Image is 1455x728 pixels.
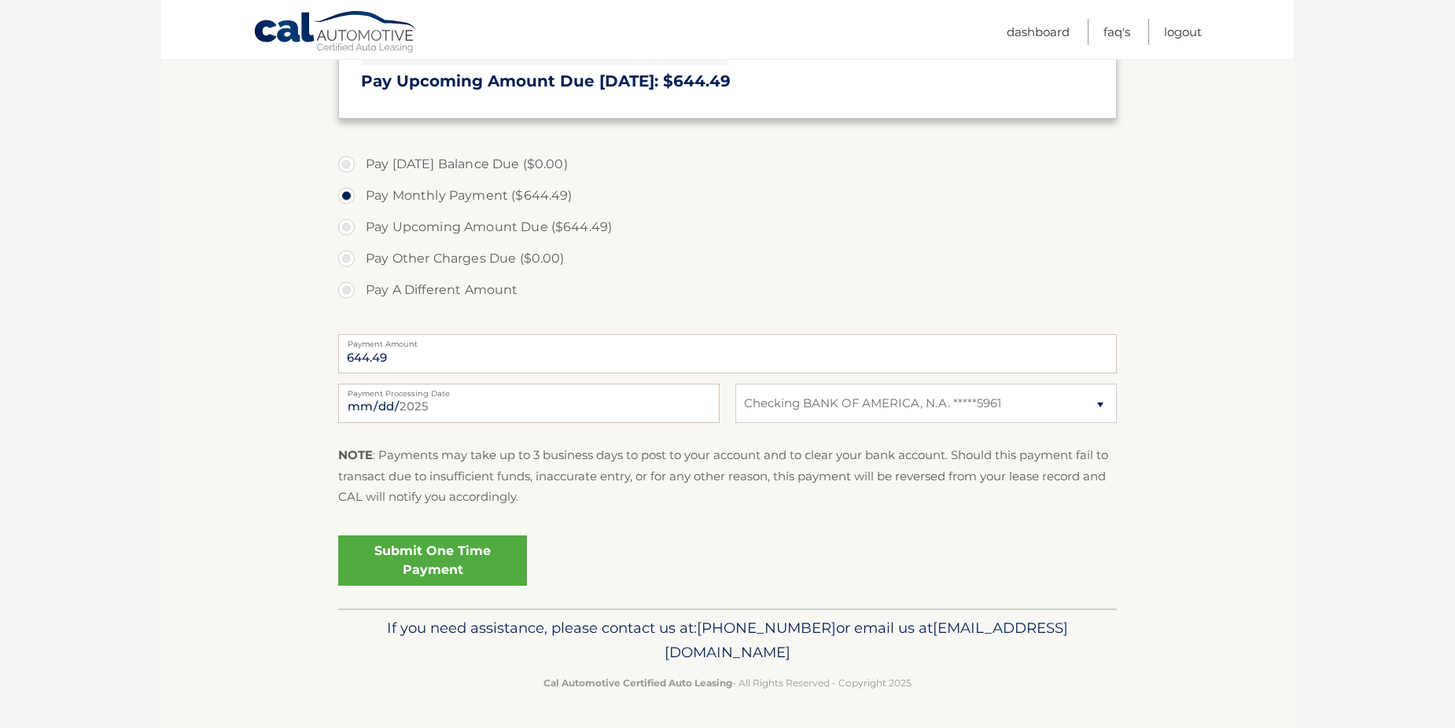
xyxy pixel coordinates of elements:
[338,384,720,423] input: Payment Date
[338,243,1117,274] label: Pay Other Charges Due ($0.00)
[338,274,1117,306] label: Pay A Different Amount
[338,445,1117,507] p: : Payments may take up to 3 business days to post to your account and to clear your bank account....
[1164,19,1202,45] a: Logout
[338,535,527,586] a: Submit One Time Payment
[1103,19,1130,45] a: FAQ's
[697,619,836,637] span: [PHONE_NUMBER]
[338,384,720,396] label: Payment Processing Date
[348,616,1107,666] p: If you need assistance, please contact us at: or email us at
[361,72,1094,91] h3: Pay Upcoming Amount Due [DATE]: $644.49
[338,334,1117,347] label: Payment Amount
[338,180,1117,211] label: Pay Monthly Payment ($644.49)
[253,10,418,56] a: Cal Automotive
[338,334,1117,373] input: Payment Amount
[338,447,373,462] strong: NOTE
[543,677,732,689] strong: Cal Automotive Certified Auto Leasing
[1007,19,1070,45] a: Dashboard
[338,149,1117,180] label: Pay [DATE] Balance Due ($0.00)
[348,675,1107,691] p: - All Rights Reserved - Copyright 2025
[338,211,1117,243] label: Pay Upcoming Amount Due ($644.49)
